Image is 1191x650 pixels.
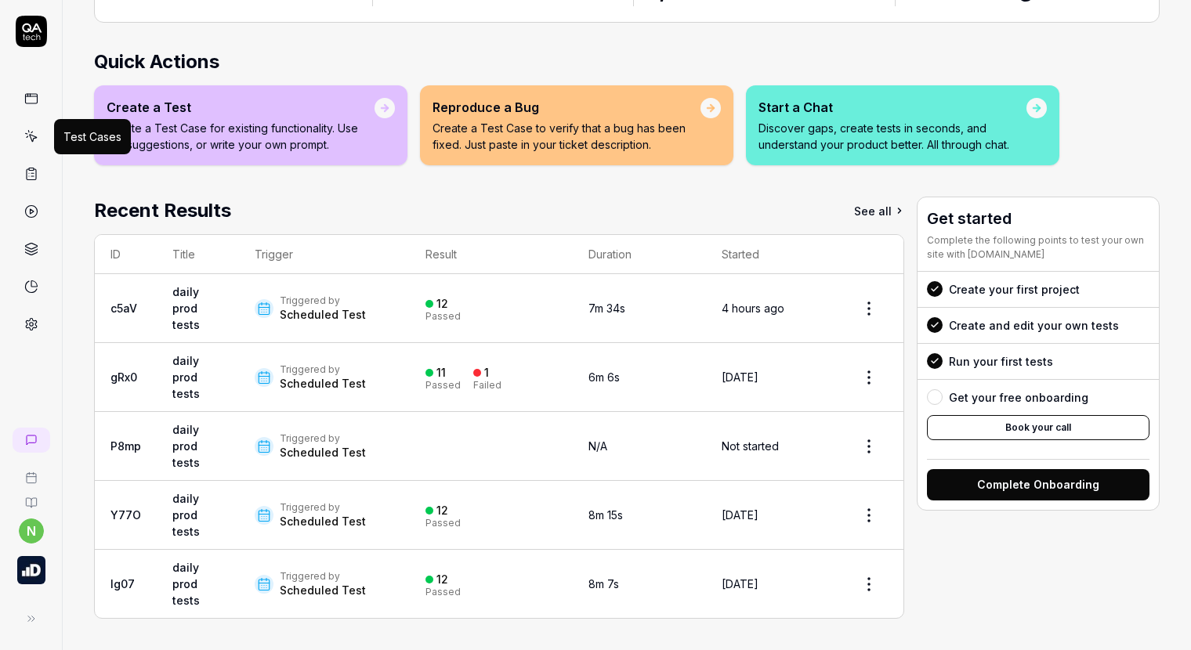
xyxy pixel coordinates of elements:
div: Triggered by [280,570,366,583]
div: 12 [436,297,448,311]
a: daily prod tests [172,561,200,607]
a: Ig07 [110,577,135,590]
div: Triggered by [280,363,366,376]
th: Started [706,235,834,274]
th: Duration [573,235,706,274]
button: Dealroom.co B.V. Logo [6,543,56,587]
button: Complete Onboarding [927,469,1149,500]
a: daily prod tests [172,423,200,469]
div: Passed [425,381,461,390]
button: Book your call [927,415,1149,440]
a: Y77O [110,508,141,522]
a: Book a call with us [6,459,56,484]
th: Trigger [239,235,409,274]
h2: Quick Actions [94,48,1160,76]
div: Failed [473,381,501,390]
time: 7m 34s [588,302,625,315]
button: n [19,518,44,543]
div: 1 [484,366,489,380]
div: Scheduled Test [280,514,366,529]
th: ID [95,235,157,274]
div: Passed [425,312,461,321]
div: Create your first project [949,281,1080,298]
p: Create a Test Case for existing functionality. Use our suggestions, or write your own prompt. [107,120,375,153]
div: Triggered by [280,432,366,445]
a: New conversation [13,428,50,453]
a: daily prod tests [172,285,200,331]
div: Reproduce a Bug [433,98,700,117]
div: Scheduled Test [280,583,366,598]
img: Dealroom.co B.V. Logo [17,556,45,584]
div: 12 [436,504,448,518]
div: Complete the following points to test your own site with [DOMAIN_NAME] [927,233,1149,262]
time: 4 hours ago [722,302,784,315]
time: 8m 15s [588,508,623,522]
div: 12 [436,572,448,587]
a: daily prod tests [172,492,200,538]
div: Run your first tests [949,353,1053,370]
p: Create a Test Case to verify that a bug has been fixed. Just paste in your ticket description. [433,120,700,153]
h3: Get started [927,207,1149,230]
a: P8mp [110,439,141,453]
time: [DATE] [722,577,758,590]
p: Discover gaps, create tests in seconds, and understand your product better. All through chat. [758,120,1026,153]
div: 11 [436,366,446,380]
div: Scheduled Test [280,376,366,392]
th: Title [157,235,239,274]
div: Create a Test [107,98,375,117]
h2: Recent Results [94,197,231,225]
a: gRx0 [110,370,137,384]
div: Scheduled Test [280,445,366,460]
td: Not started [706,412,834,481]
a: Documentation [6,484,56,509]
div: Test Cases [63,128,121,145]
a: daily prod tests [172,354,200,400]
div: Passed [425,587,461,597]
div: Passed [425,518,461,528]
time: [DATE] [722,370,758,384]
div: Triggered by [280,501,366,514]
a: See all [854,197,904,225]
time: 6m 6s [588,370,620,384]
time: 8m 7s [588,577,619,590]
th: Result [410,235,573,274]
div: Start a Chat [758,98,1026,117]
div: Triggered by [280,294,366,307]
div: Create and edit your own tests [949,317,1119,334]
a: c5aV [110,302,137,315]
time: [DATE] [722,508,758,522]
div: Get your free onboarding [949,389,1088,406]
span: N/A [588,439,607,453]
div: Scheduled Test [280,307,366,323]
